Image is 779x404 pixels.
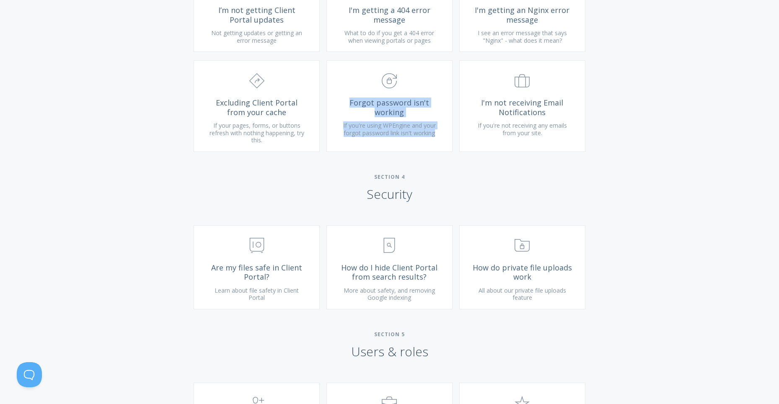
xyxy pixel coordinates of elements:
[343,121,436,137] span: If you're using WPEngine and your forgot password link isn't working
[478,29,567,44] span: I see an error message that says "Nginx" - what does it mean?
[339,98,440,117] span: Forgot password isn't working
[326,225,453,309] a: How do I hide Client Portal from search results? More about safety, and removing Google indexing
[207,5,307,24] span: I’m not getting Client Portal updates
[339,263,440,282] span: How do I hide Client Portal from search results?
[344,286,435,302] span: More about safety, and removing Google indexing
[344,29,434,44] span: What to do if you get a 404 error when viewing portals or pages
[17,362,42,387] iframe: Toggle Customer Support
[194,225,320,309] a: Are my files safe in Client Portal? Learn about file safety in Client Portal
[472,5,572,24] span: I'm getting an Nginx error message
[207,98,307,117] span: Excluding Client Portal from your cache
[478,121,567,137] span: If you're not receiving any emails from your site.
[472,263,572,282] span: How do private file uploads work
[326,60,453,152] a: Forgot password isn't working If you're using WPEngine and your forgot password link isn't working
[459,60,585,152] a: I'm not receiving Email Notifications If you're not receiving any emails from your site.
[207,263,307,282] span: Are my files safe in Client Portal?
[194,60,320,152] a: Excluding Client Portal from your cache If your pages, forms, or buttons refresh with nothing hap...
[211,29,302,44] span: Not getting updates or getting an error message
[215,286,299,302] span: Learn about file safety in Client Portal
[339,5,440,24] span: I'm getting a 404 error message
[210,121,304,144] span: If your pages, forms, or buttons refresh with nothing happening, try this.
[479,286,566,302] span: All about our private file uploads feature
[472,98,572,117] span: I'm not receiving Email Notifications
[459,225,585,309] a: How do private file uploads work All about our private file uploads feature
